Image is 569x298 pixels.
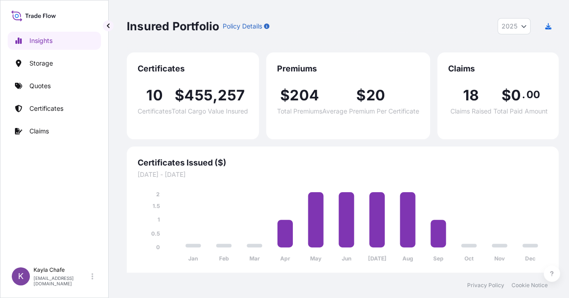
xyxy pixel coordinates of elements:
[511,88,521,103] span: 0
[249,255,260,262] tspan: Mar
[464,255,474,262] tspan: Oct
[223,22,262,31] p: Policy Details
[463,88,478,103] span: 18
[277,108,322,114] span: Total Premiums
[280,255,290,262] tspan: Apr
[138,108,172,114] span: Certificates
[368,255,386,262] tspan: [DATE]
[8,32,101,50] a: Insights
[138,63,248,74] span: Certificates
[467,282,504,289] a: Privacy Policy
[366,88,385,103] span: 20
[172,108,248,114] span: Total Cargo Value Insured
[138,157,548,168] span: Certificates Issued ($)
[151,230,160,237] tspan: 0.5
[184,88,213,103] span: 455
[188,255,198,262] tspan: Jan
[138,170,548,179] span: [DATE] - [DATE]
[493,108,548,114] span: Total Paid Amount
[501,88,511,103] span: $
[310,255,322,262] tspan: May
[29,59,53,68] p: Storage
[356,88,366,103] span: $
[33,266,90,274] p: Kayla Chafe
[502,22,517,31] span: 2025
[219,255,229,262] tspan: Feb
[29,127,49,136] p: Claims
[497,18,531,34] button: Year Selector
[156,244,160,251] tspan: 0
[402,255,413,262] tspan: Aug
[8,99,101,118] a: Certificates
[525,255,536,262] tspan: Dec
[29,36,53,45] p: Insights
[450,108,492,114] span: Claims Raised
[290,88,319,103] span: 204
[8,122,101,140] a: Claims
[29,81,51,90] p: Quotes
[322,108,419,114] span: Average Premium Per Certificate
[277,63,419,74] span: Premiums
[18,272,24,281] span: K
[213,88,218,103] span: ,
[342,255,351,262] tspan: Jun
[512,282,548,289] a: Cookie Notice
[29,104,63,113] p: Certificates
[146,88,163,103] span: 10
[175,88,184,103] span: $
[8,77,101,95] a: Quotes
[494,255,505,262] tspan: Nov
[153,203,160,209] tspan: 1.5
[8,54,101,72] a: Storage
[526,91,540,98] span: 00
[280,88,290,103] span: $
[522,91,525,98] span: .
[448,63,548,74] span: Claims
[33,275,90,286] p: [EMAIL_ADDRESS][DOMAIN_NAME]
[218,88,245,103] span: 257
[433,255,444,262] tspan: Sep
[127,19,219,33] p: Insured Portfolio
[156,191,160,198] tspan: 2
[158,216,160,223] tspan: 1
